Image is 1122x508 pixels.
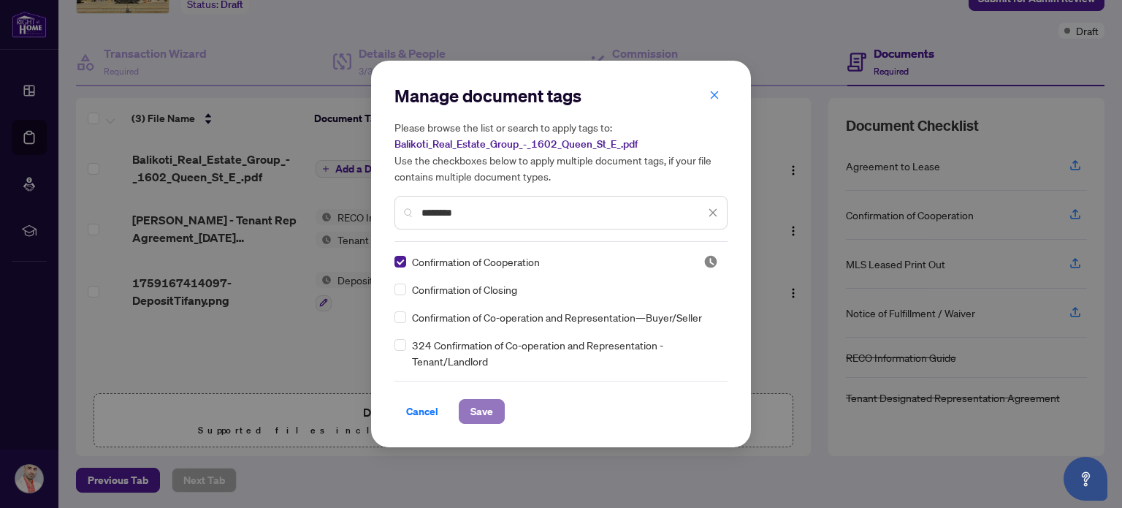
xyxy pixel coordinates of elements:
span: Balikoti_Real_Estate_Group_-_1602_Queen_St_E_.pdf [394,137,638,151]
span: 324 Confirmation of Co-operation and Representation - Tenant/Landlord [412,337,719,369]
span: Confirmation of Co-operation and Representation—Buyer/Seller [412,309,702,325]
span: Cancel [406,400,438,423]
span: close [709,90,720,100]
button: Save [459,399,505,424]
span: Confirmation of Closing [412,281,517,297]
button: Cancel [394,399,450,424]
span: Pending Review [703,254,718,269]
span: close [708,208,718,218]
button: Open asap [1064,457,1107,501]
span: Confirmation of Cooperation [412,254,540,270]
h5: Please browse the list or search to apply tags to: Use the checkboxes below to apply multiple doc... [394,119,728,184]
span: Save [470,400,493,423]
img: status [703,254,718,269]
h2: Manage document tags [394,84,728,107]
